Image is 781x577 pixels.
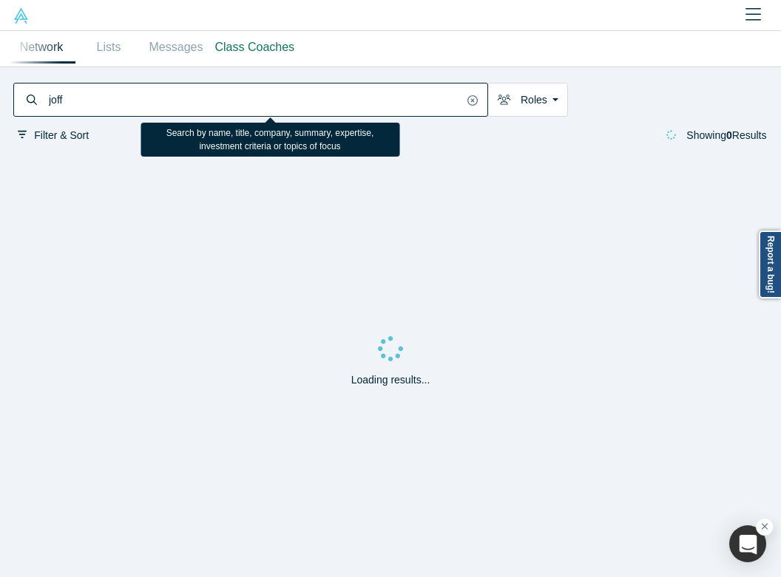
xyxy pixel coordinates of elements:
button: Filter & Sort [13,127,94,144]
span: Filter & Sort [34,129,89,141]
a: Class Coaches [210,31,300,64]
span: Showing Results [686,129,766,141]
strong: 0 [726,129,732,141]
a: Messages [143,31,210,64]
p: Loading results... [351,372,430,388]
input: Search by name, title, company, summary, expertise, investment criteria or topics of focus [47,85,463,115]
button: Roles [487,83,568,117]
img: Alchemist Vault Logo [13,8,29,24]
a: Report a bug! [759,231,781,298]
a: Lists [75,31,143,64]
a: Network [8,31,75,64]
